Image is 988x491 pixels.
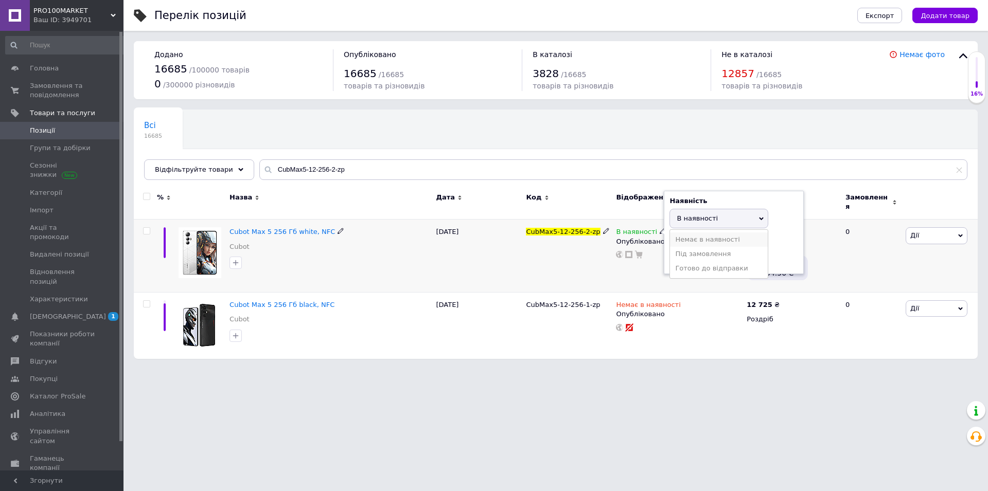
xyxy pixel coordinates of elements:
span: 16685 [144,132,162,140]
div: Роздріб [747,315,837,324]
li: Готово до відправки [670,261,768,276]
span: Відображення [616,193,672,202]
span: Покупці [30,374,58,384]
span: Групи та добірки [30,143,91,153]
span: Дата [436,193,455,202]
div: 0 [839,220,903,293]
b: 12 725 [747,301,772,308]
input: Пошук по назві позиції, артикулу і пошуковим запитам [259,159,967,180]
button: Експорт [857,8,903,23]
span: / 16685 [756,70,782,79]
span: Характеристики [30,295,88,304]
span: Сезонні знижки [30,161,95,179]
span: Експорт [866,12,894,20]
span: Акції та промокоди [30,223,95,242]
span: 3828 [533,67,559,80]
img: Cubot Max 5 256 Гб white, NFC [179,227,221,278]
input: Пошук [5,36,127,54]
span: Категорії [30,188,62,197]
div: [DATE] [433,293,523,359]
div: Опубліковано [616,310,742,319]
img: Cubot Max 5 256 Гб black, NFC [176,300,223,351]
span: Позиції [30,126,55,135]
div: Наявність [669,196,798,206]
span: 16685 [154,63,187,75]
span: В наявності [677,214,718,222]
div: 0 [839,293,903,359]
span: Опубліковано [344,50,396,59]
span: / 16685 [379,70,404,79]
span: [DEMOGRAPHIC_DATA] [30,312,106,321]
span: Замовлення та повідомлення [30,81,95,100]
span: Показники роботи компанії [30,330,95,348]
a: Cubot Max 5 256 Гб black, NFC [230,301,334,308]
span: Відгуки [30,357,57,366]
span: Додати товар [921,12,969,20]
span: Назва [230,193,252,202]
span: 12857 [721,67,754,80]
a: Cubot [230,242,250,251]
div: 16% [968,90,985,98]
span: Товари та послуги [30,108,95,118]
span: Управління сайтом [30,427,95,445]
li: Під замовлення [670,247,768,261]
div: Ваш ID: 3949701 [33,15,123,25]
span: Дії [910,304,919,312]
span: В каталозі [533,50,572,59]
li: Немає в наявності [670,232,768,247]
span: Дії [910,231,919,239]
span: Імпорт [30,206,54,215]
a: Немає фото [899,50,945,59]
span: товарів та різновидів [344,82,425,90]
div: Опубліковано [616,237,742,246]
span: Головна [30,64,59,73]
span: Всі [144,121,156,130]
span: Аналітика [30,409,65,419]
span: / 16685 [561,70,586,79]
span: Гаманець компанії [30,454,95,472]
span: В наявності [616,228,657,239]
span: Відфільтруйте товари [155,166,233,173]
span: 734.50 ₴ [761,269,794,277]
span: Код [526,193,541,202]
span: CubMax5-12-256-1-zp [526,301,600,308]
span: / 300000 різновидів [163,81,235,89]
div: [DATE] [433,220,523,293]
span: Каталог ProSale [30,392,85,401]
span: 0 [154,78,161,90]
span: 16685 [344,67,377,80]
span: PRO100MARKET [33,6,111,15]
span: Додано [154,50,183,59]
div: ₴ [747,300,780,310]
span: Немає в наявності [616,301,680,312]
span: Відновлення позицій [30,267,95,286]
span: товарів та різновидів [721,82,802,90]
button: Додати товар [912,8,978,23]
span: Не в каталозі [721,50,772,59]
span: 1 [108,312,118,321]
a: Cubot Max 5 256 Гб white, NFC [230,228,335,235]
span: CubMax5-12-256-2-zp [526,228,600,235]
span: товарів та різновидів [533,82,613,90]
div: Перелік позицій [154,10,246,21]
span: / 100000 товарів [189,66,250,74]
span: % [157,193,164,202]
span: Замовлення [845,193,890,211]
a: Cubot [230,315,250,324]
span: Видалені позиції [30,250,89,259]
